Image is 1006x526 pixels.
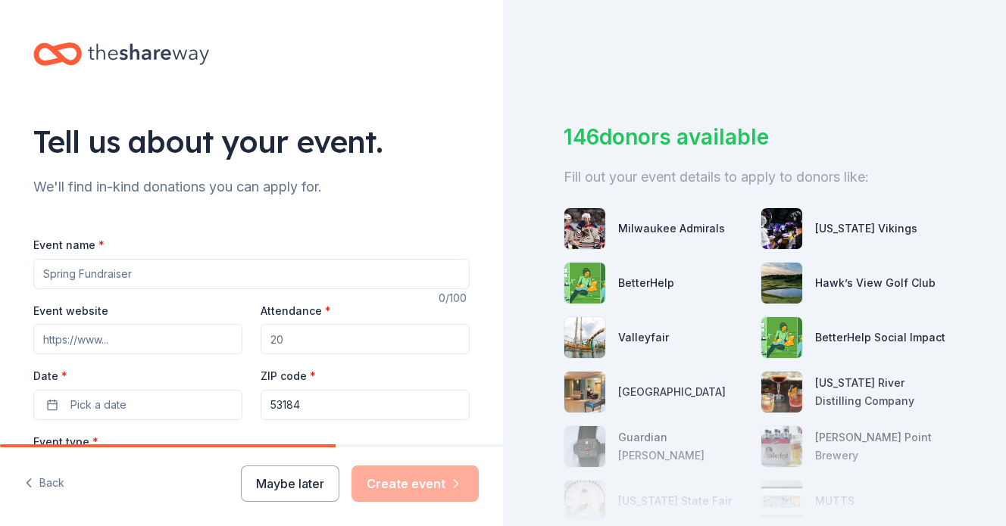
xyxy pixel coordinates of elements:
[33,259,470,289] input: Spring Fundraiser
[33,120,470,163] div: Tell us about your event.
[261,303,331,319] label: Attendance
[618,328,669,347] div: Valleyfair
[618,219,725,238] div: Milwaukee Admirals
[33,434,98,450] label: Event type
[761,317,802,358] img: photo for BetterHelp Social Impact
[815,219,917,238] div: [US_STATE] Vikings
[761,263,802,303] img: photo for Hawk’s View Golf Club
[761,208,802,249] img: photo for Minnesota Vikings
[70,396,127,414] span: Pick a date
[24,468,64,500] button: Back
[33,390,242,420] button: Pick a date
[33,238,105,253] label: Event name
[564,121,945,153] div: 146 donors available
[261,390,470,420] input: 12345 (U.S. only)
[815,328,945,347] div: BetterHelp Social Impact
[33,324,242,354] input: https://www...
[564,317,605,358] img: photo for Valleyfair
[564,165,945,189] div: Fill out your event details to apply to donors like:
[33,369,242,384] label: Date
[564,208,605,249] img: photo for Milwaukee Admirals
[241,465,339,502] button: Maybe later
[261,369,316,384] label: ZIP code
[815,274,936,292] div: Hawk’s View Golf Club
[439,289,470,307] div: 0 /100
[564,263,605,303] img: photo for BetterHelp
[33,303,108,319] label: Event website
[618,274,674,292] div: BetterHelp
[33,175,470,199] div: We'll find in-kind donations you can apply for.
[261,324,470,354] input: 20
